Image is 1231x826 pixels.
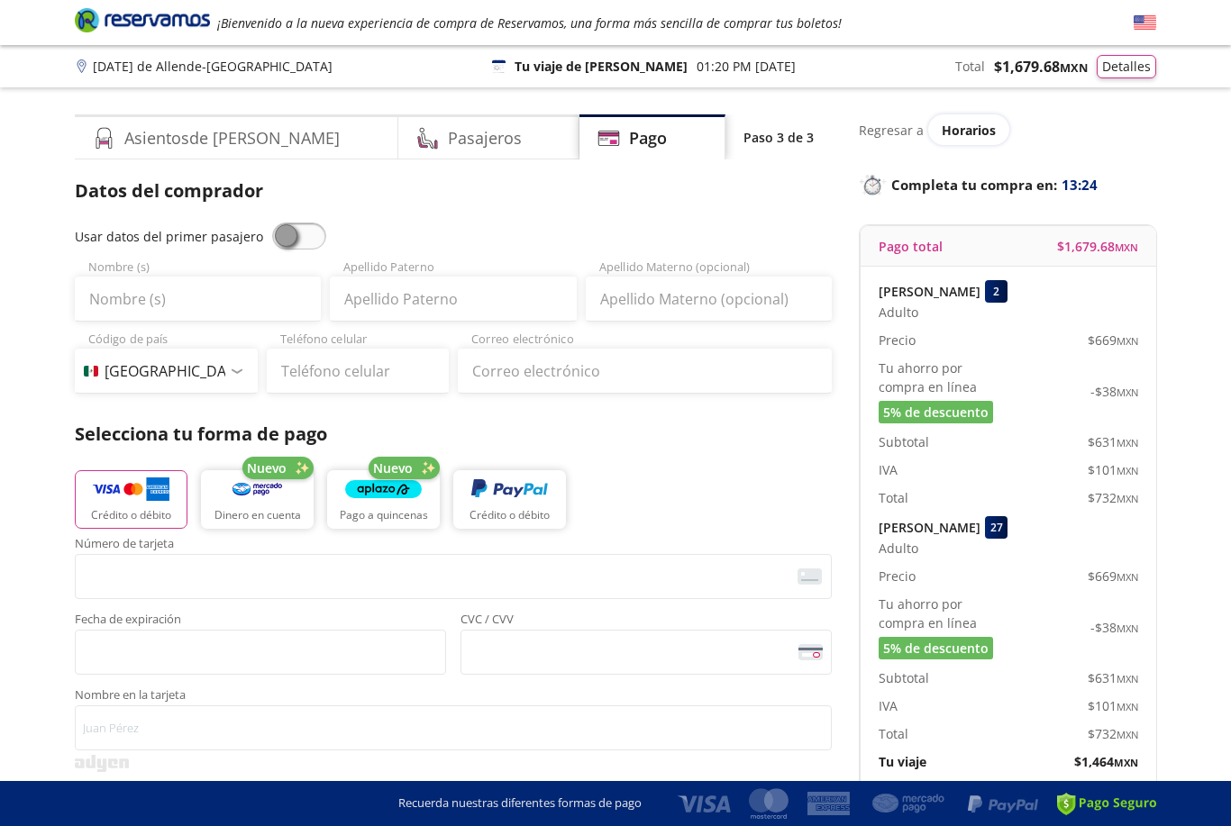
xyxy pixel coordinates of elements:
p: Paso 3 de 3 [743,128,814,147]
p: Subtotal [879,432,929,451]
span: $ 101 [1088,696,1138,715]
button: Dinero en cuenta [201,470,314,529]
span: Usar datos del primer pasajero [75,228,263,245]
small: MXN [1117,386,1138,399]
p: Precio [879,567,916,585]
span: $ 1,679.68 [994,56,1088,77]
span: $ 669 [1088,331,1138,349]
p: Pago a quincenas [340,507,428,523]
span: $ 1,464 [1074,752,1138,771]
small: MXN [1115,241,1138,254]
p: Total [955,57,985,76]
input: Nombre (s) [75,277,321,322]
div: 2 [985,280,1008,303]
iframe: Iframe del número de tarjeta asegurada [83,559,824,594]
p: Subtotal [879,668,929,687]
p: Recuerda nuestras diferentes formas de pago [398,794,642,812]
p: Tu ahorro por compra en línea [879,359,1008,396]
span: 5% de descuento [883,403,989,422]
p: IVA [879,460,898,479]
span: -$ 38 [1090,618,1138,637]
p: Completa tu compra en : [859,172,1156,197]
small: MXN [1060,59,1088,76]
input: Apellido Paterno [330,277,576,322]
p: Total [879,488,908,507]
span: Adulto [879,539,918,558]
iframe: Iframe de la fecha de caducidad de la tarjeta asegurada [83,635,438,669]
small: MXN [1117,622,1138,635]
span: $ 101 [1088,460,1138,479]
small: MXN [1117,672,1138,685]
span: CVC / CVV [460,613,832,630]
p: Regresar a [859,121,924,140]
em: ¡Bienvenido a la nueva experiencia de compra de Reservamos, una forma más sencilla de comprar tus... [217,14,842,32]
small: MXN [1117,570,1138,584]
span: $ 631 [1088,668,1138,687]
button: Crédito o débito [453,470,566,529]
input: Nombre en la tarjeta [75,705,832,750]
small: MXN [1117,700,1138,713]
button: Detalles [1097,55,1156,78]
span: -$ 38 [1090,382,1138,401]
i: Brand Logo [75,6,210,33]
span: Nombre en la tarjeta [75,689,832,705]
p: Total [879,724,908,743]
img: MX [84,366,98,377]
small: MXN [1117,728,1138,741]
small: MXN [1117,492,1138,505]
img: card [798,568,822,585]
span: $ 631 [1088,432,1138,451]
p: [DATE] de Allende - [GEOGRAPHIC_DATA] [93,57,333,76]
span: $ 669 [1088,567,1138,585]
span: Número de tarjeta [75,538,832,554]
span: Horarios [942,122,996,139]
p: [PERSON_NAME] [879,282,980,301]
h4: Asientos de [PERSON_NAME] [124,126,340,150]
p: IVA [879,696,898,715]
span: 5% de descuento [883,639,989,658]
p: Tu viaje de [PERSON_NAME] [515,57,688,76]
p: Dinero en cuenta [214,507,301,523]
div: Regresar a ver horarios [859,114,1156,145]
small: MXN [1117,464,1138,477]
small: MXN [1114,756,1138,769]
button: English [1134,12,1156,34]
span: Adulto [879,303,918,322]
a: Brand Logo [75,6,210,39]
h4: Pasajeros [448,126,522,150]
span: Nuevo [247,458,287,477]
input: Correo electrónico [458,349,832,394]
span: $ 1,679.68 [1057,237,1138,256]
input: Teléfono celular [267,349,450,394]
h4: Pago [629,126,667,150]
img: svg+xml;base64,PD94bWwgdmVyc2lvbj0iMS4wIiBlbmNvZGluZz0iVVRGLTgiPz4KPHN2ZyB3aWR0aD0iMzk2cHgiIGhlaW... [75,755,129,772]
p: Crédito o débito [91,507,171,523]
button: Crédito o débito [75,470,187,529]
p: Selecciona tu forma de pago [75,421,832,448]
p: Datos del comprador [75,177,832,204]
p: Tu ahorro por compra en línea [879,595,1008,632]
div: 27 [985,516,1008,539]
input: Apellido Materno (opcional) [586,277,832,322]
small: MXN [1117,334,1138,348]
p: 01:20 PM [DATE] [697,57,796,76]
span: $ 732 [1088,724,1138,743]
p: [PERSON_NAME] [879,518,980,537]
p: Pago total [879,237,943,256]
iframe: Iframe del código de seguridad de la tarjeta asegurada [469,635,824,669]
span: $ 732 [1088,488,1138,507]
span: Nuevo [373,458,413,477]
p: Crédito o débito [470,507,550,523]
button: Pago a quincenas [327,470,440,529]
p: Tu viaje [879,752,926,771]
p: Precio [879,331,916,349]
span: 13:24 [1062,175,1098,195]
span: Fecha de expiración [75,613,446,630]
small: MXN [1117,436,1138,449]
